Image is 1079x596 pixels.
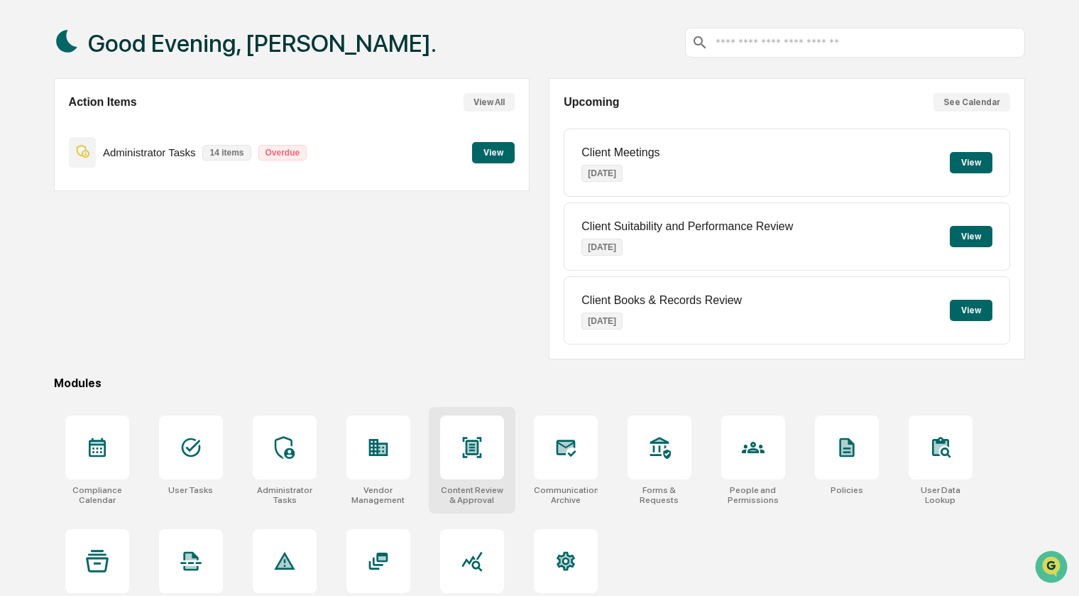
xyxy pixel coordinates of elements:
a: 🖐️Preclearance [9,173,97,199]
div: Start new chat [48,109,233,123]
p: Overdue [258,145,307,161]
div: Policies [831,485,863,495]
button: View [950,300,992,321]
h2: Upcoming [564,96,619,109]
p: [DATE] [581,165,623,182]
button: See Calendar [933,93,1010,112]
a: View [472,145,515,158]
div: Compliance Calendar [65,485,129,505]
p: Client Suitability and Performance Review [581,220,793,233]
div: Content Review & Approval [440,485,504,505]
div: User Data Lookup [909,485,973,505]
p: [DATE] [581,313,623,330]
div: We're available if you need us! [48,123,180,134]
div: Vendor Management [346,485,410,505]
a: Powered byPylon [100,240,172,251]
span: Pylon [141,241,172,251]
button: View [472,142,515,163]
div: Administrator Tasks [253,485,317,505]
button: View [950,152,992,173]
button: View [950,226,992,247]
p: How can we help? [14,30,258,53]
p: [DATE] [581,239,623,256]
div: Forms & Requests [628,485,691,505]
div: Communications Archive [534,485,598,505]
span: Preclearance [28,179,92,193]
p: Client Meetings [581,146,659,159]
a: 🗄️Attestations [97,173,182,199]
div: 🖐️ [14,180,26,192]
div: User Tasks [168,485,213,495]
span: Attestations [117,179,176,193]
div: 🔎 [14,207,26,219]
h1: Good Evening, [PERSON_NAME]. [88,29,437,58]
p: Client Books & Records Review [581,294,742,307]
a: 🔎Data Lookup [9,200,95,226]
span: Data Lookup [28,206,89,220]
p: 14 items [202,145,251,161]
button: View All [464,93,515,112]
div: 🗄️ [103,180,114,192]
div: Modules [54,376,1025,390]
p: Administrator Tasks [103,146,196,158]
h2: Action Items [69,96,137,109]
button: Start new chat [241,113,258,130]
input: Clear [37,65,234,80]
iframe: Open customer support [1034,549,1072,587]
div: People and Permissions [721,485,785,505]
img: 1746055101610-c473b297-6a78-478c-a979-82029cc54cd1 [14,109,40,134]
